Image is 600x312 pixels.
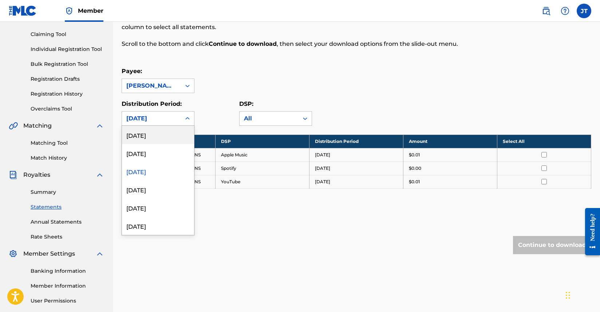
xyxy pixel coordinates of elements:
[9,5,37,16] img: MLC Logo
[122,180,194,199] div: [DATE]
[580,203,600,261] iframe: Resource Center
[65,7,74,15] img: Top Rightsholder
[542,7,550,15] img: search
[31,218,104,226] a: Annual Statements
[78,7,103,15] span: Member
[31,139,104,147] a: Matching Tool
[564,277,600,312] iframe: Chat Widget
[409,165,421,172] p: $0.00
[216,175,309,188] td: YouTube
[566,284,570,306] div: Drag
[239,100,253,107] label: DSP:
[122,126,194,144] div: [DATE]
[9,121,18,130] img: Matching
[31,105,104,113] a: Overclaims Tool
[122,162,194,180] div: [DATE]
[31,154,104,162] a: Match History
[31,267,104,275] a: Banking Information
[244,114,294,123] div: All
[216,148,309,161] td: Apple Music
[122,217,194,235] div: [DATE]
[209,40,277,47] strong: Continue to download
[126,81,177,90] div: [PERSON_NAME] PUBLICATIONS
[95,249,104,258] img: expand
[216,161,309,175] td: Spotify
[9,249,17,258] img: Member Settings
[9,171,17,179] img: Royalties
[558,4,572,18] div: Help
[31,188,104,196] a: Summary
[122,40,483,48] p: Scroll to the bottom and click , then select your download options from the slide-out menu.
[23,249,75,258] span: Member Settings
[122,68,142,75] label: Payee:
[23,171,50,179] span: Royalties
[31,297,104,305] a: User Permissions
[309,148,403,161] td: [DATE]
[31,31,104,38] a: Claiming Tool
[216,135,309,148] th: DSP
[409,179,420,185] p: $0.01
[31,203,104,211] a: Statements
[31,233,104,241] a: Rate Sheets
[126,114,177,123] div: [DATE]
[31,282,104,290] a: Member Information
[23,121,52,130] span: Matching
[31,90,104,98] a: Registration History
[122,199,194,217] div: [DATE]
[31,45,104,53] a: Individual Registration Tool
[122,144,194,162] div: [DATE]
[577,4,591,18] div: User Menu
[403,135,497,148] th: Amount
[122,14,483,32] p: In the Select column, check the box(es) for any statements you would like to download or click at...
[309,161,403,175] td: [DATE]
[309,175,403,188] td: [DATE]
[95,121,104,130] img: expand
[31,60,104,68] a: Bulk Registration Tool
[31,75,104,83] a: Registration Drafts
[122,100,182,107] label: Distribution Period:
[409,152,420,158] p: $0.01
[539,4,553,18] a: Public Search
[561,7,569,15] img: help
[95,171,104,179] img: expand
[497,135,591,148] th: Select All
[309,135,403,148] th: Distribution Period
